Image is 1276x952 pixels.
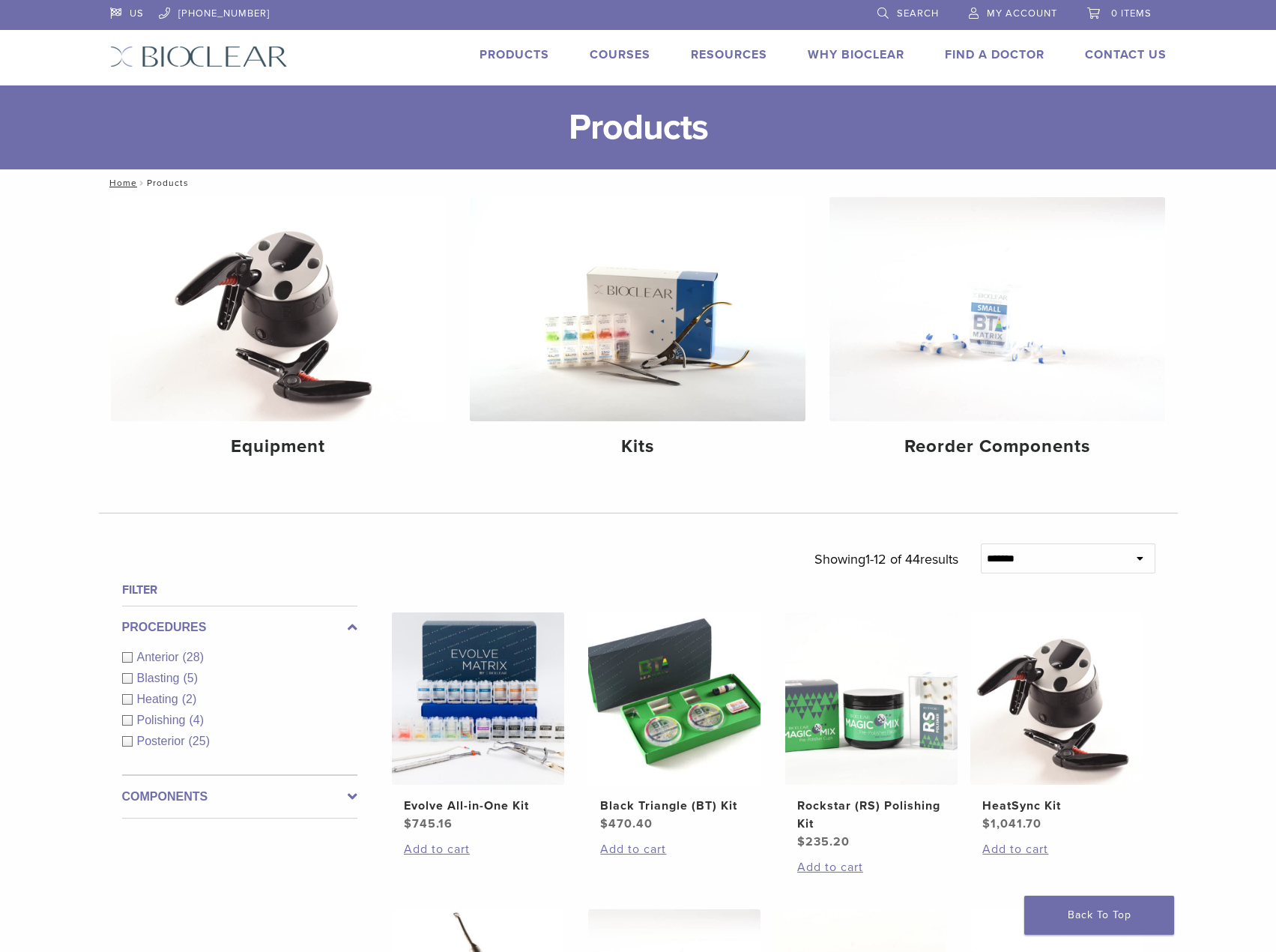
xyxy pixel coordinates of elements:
span: Blasting [137,672,184,684]
a: Kits [470,197,805,470]
h4: Filter [122,581,357,599]
h2: Evolve All-in-One Kit [404,797,552,815]
a: Resources [691,47,767,62]
a: Add to cart: “HeatSync Kit” [982,840,1131,858]
h2: Rockstar (RS) Polishing Kit [797,797,946,833]
label: Components [122,788,357,806]
nav: Products [99,169,1178,196]
img: Kits [470,197,805,421]
span: (4) [189,714,204,726]
span: Polishing [137,714,190,726]
span: / [137,179,147,187]
span: Anterior [137,651,183,663]
h4: Equipment [123,433,435,460]
bdi: 235.20 [797,834,850,849]
span: (5) [183,672,198,684]
h2: Black Triangle (BT) Kit [600,797,749,815]
a: Add to cart: “Black Triangle (BT) Kit” [600,840,749,858]
a: Black Triangle (BT) KitBlack Triangle (BT) Kit $470.40 [587,612,762,833]
h4: Kits [482,433,793,460]
a: Rockstar (RS) Polishing KitRockstar (RS) Polishing Kit $235.20 [784,612,959,851]
span: 0 items [1111,7,1152,19]
img: Rockstar (RS) Polishing Kit [785,612,958,785]
span: My Account [987,7,1057,19]
img: Reorder Components [829,197,1165,421]
a: Products [480,47,549,62]
p: Showing results [814,543,958,575]
a: Contact Us [1085,47,1167,62]
a: Courses [590,47,650,62]
bdi: 470.40 [600,816,653,831]
bdi: 1,041.70 [982,816,1041,831]
span: Search [897,7,939,19]
a: Find A Doctor [945,47,1044,62]
span: $ [404,816,412,831]
span: (28) [183,651,204,663]
img: Bioclear [110,46,288,67]
a: Add to cart: “Evolve All-in-One Kit” [404,840,552,858]
a: Evolve All-in-One KitEvolve All-in-One Kit $745.16 [391,612,566,833]
span: 1-12 of 44 [865,551,920,567]
h2: HeatSync Kit [982,797,1131,815]
span: Heating [137,693,182,705]
img: Evolve All-in-One Kit [392,612,564,785]
img: Equipment [111,197,447,421]
img: Black Triangle (BT) Kit [588,612,761,785]
a: Home [105,178,137,188]
span: (2) [182,693,197,705]
span: $ [797,834,805,849]
a: Back To Top [1024,896,1174,935]
a: HeatSync KitHeatSync Kit $1,041.70 [970,612,1144,833]
a: Why Bioclear [808,47,904,62]
span: Posterior [137,735,189,747]
span: (25) [189,735,210,747]
a: Reorder Components [829,197,1165,470]
bdi: 745.16 [404,816,453,831]
a: Add to cart: “Rockstar (RS) Polishing Kit” [797,858,946,876]
span: $ [982,816,991,831]
a: Equipment [111,197,447,470]
label: Procedures [122,618,357,636]
span: $ [600,816,608,831]
h4: Reorder Components [841,433,1153,460]
img: HeatSync Kit [970,612,1143,785]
